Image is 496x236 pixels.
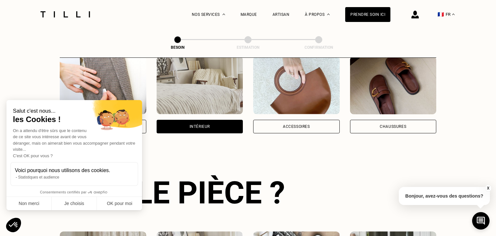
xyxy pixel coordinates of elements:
[222,14,225,15] img: Menu déroulant
[345,7,390,22] a: Prendre soin ici
[286,45,351,50] div: Confirmation
[283,125,310,128] div: Accessoires
[411,11,419,18] img: icône connexion
[452,14,455,15] img: menu déroulant
[216,45,280,50] div: Estimation
[350,56,437,114] img: Chaussures
[241,12,257,17] a: Marque
[485,185,491,192] button: X
[438,11,444,17] span: 🇫🇷
[60,56,146,114] img: Vêtements
[380,125,406,128] div: Chaussures
[60,175,436,211] div: Quelle pièce ?
[190,125,210,128] div: Intérieur
[253,56,340,114] img: Accessoires
[327,14,330,15] img: Menu déroulant à propos
[38,11,92,17] img: Logo du service de couturière Tilli
[157,56,243,114] img: Intérieur
[399,187,490,205] p: Bonjour, avez-vous des questions?
[145,45,210,50] div: Besoin
[273,12,290,17] a: Artisan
